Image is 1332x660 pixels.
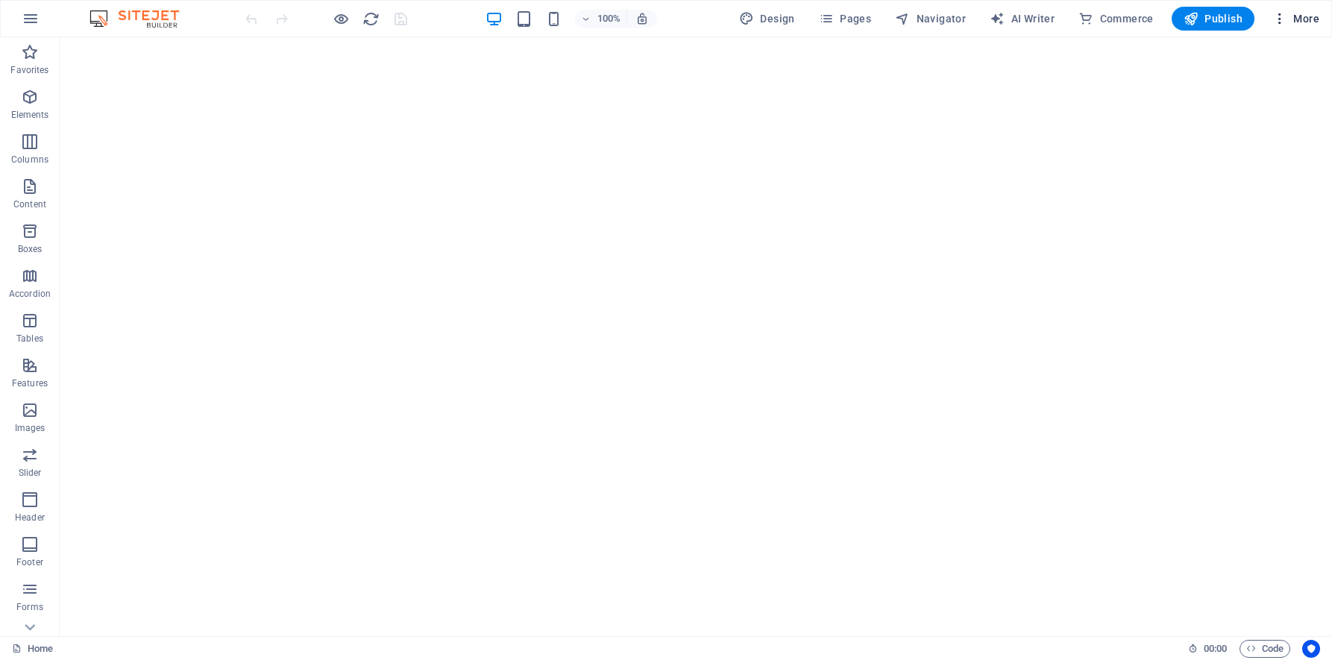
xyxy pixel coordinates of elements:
button: Commerce [1072,7,1160,31]
p: Content [13,198,46,210]
button: More [1266,7,1325,31]
span: Navigator [895,11,966,26]
p: Columns [11,154,48,166]
button: Design [733,7,801,31]
p: Features [12,377,48,389]
button: Pages [813,7,877,31]
span: AI Writer [990,11,1055,26]
p: Boxes [18,243,43,255]
p: Accordion [9,288,51,300]
span: More [1272,11,1319,26]
i: Reload page [362,10,380,28]
span: 00 00 [1204,640,1227,658]
span: Publish [1184,11,1243,26]
button: AI Writer [984,7,1061,31]
button: reload [362,10,380,28]
p: Tables [16,333,43,345]
span: Code [1246,640,1284,658]
button: Code [1240,640,1290,658]
p: Header [15,512,45,524]
button: Publish [1172,7,1254,31]
h6: 100% [597,10,621,28]
a: Click to cancel selection. Double-click to open Pages [12,640,53,658]
div: Design (Ctrl+Alt+Y) [733,7,801,31]
p: Forms [16,601,43,613]
p: Elements [11,109,49,121]
span: Commerce [1078,11,1154,26]
button: 100% [574,10,627,28]
button: Click here to leave preview mode and continue editing [332,10,350,28]
p: Favorites [10,64,48,76]
img: Editor Logo [86,10,198,28]
button: Usercentrics [1302,640,1320,658]
span: Pages [819,11,871,26]
span: Design [739,11,795,26]
p: Slider [19,467,42,479]
p: Footer [16,556,43,568]
h6: Session time [1188,640,1228,658]
button: Navigator [889,7,972,31]
i: On resize automatically adjust zoom level to fit chosen device. [635,12,649,25]
span: : [1214,643,1216,654]
p: Images [15,422,45,434]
